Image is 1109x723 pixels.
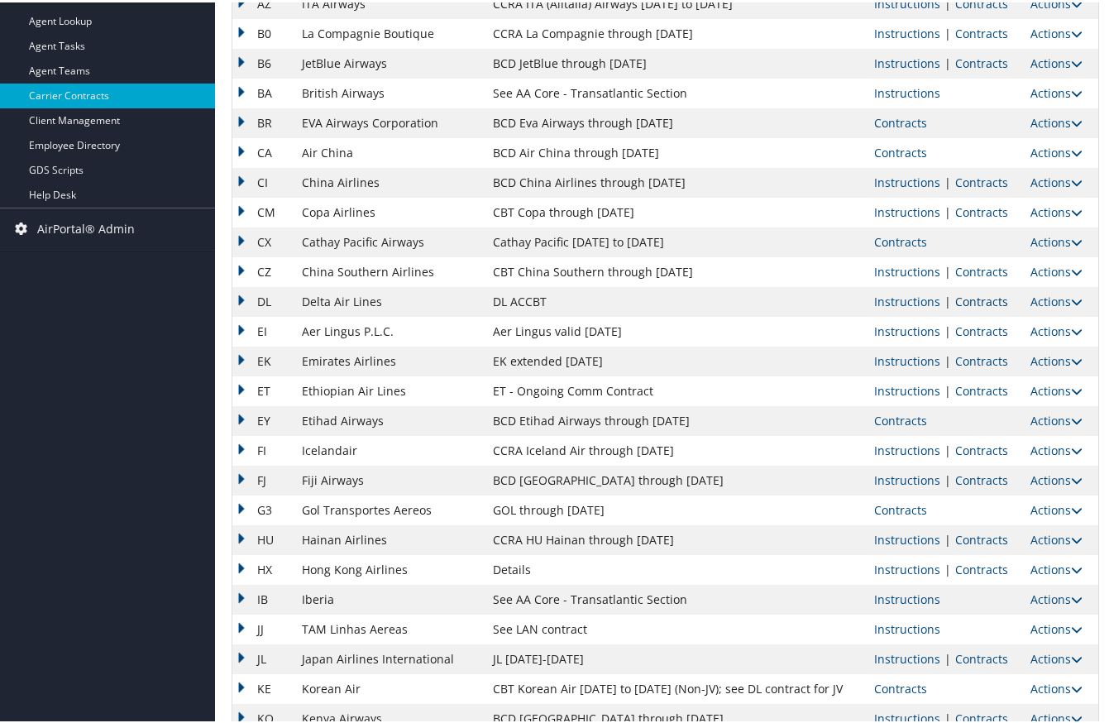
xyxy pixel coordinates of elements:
td: JL [232,642,294,672]
span: | [940,261,955,277]
td: EI [232,314,294,344]
a: View Ticketing Instructions [874,83,940,98]
td: JetBlue Airways [294,46,485,76]
td: ET [232,374,294,404]
td: China Airlines [294,165,485,195]
td: Cathay Pacific [DATE] to [DATE] [485,225,866,255]
td: La Compagnie Boutique [294,17,485,46]
a: Actions [1030,291,1083,307]
td: CBT Korean Air [DATE] to [DATE] (Non-JV); see DL contract for JV [485,672,866,701]
a: View Contracts [955,172,1008,188]
td: BCD Etihad Airways through [DATE] [485,404,866,433]
a: Actions [1030,589,1083,605]
a: View Contracts [955,53,1008,69]
a: View Ticketing Instructions [874,440,940,456]
a: View Contracts [874,113,927,128]
a: View Ticketing Instructions [874,470,940,486]
td: Japan Airlines International [294,642,485,672]
td: Cathay Pacific Airways [294,225,485,255]
a: View Ticketing Instructions [874,202,940,218]
a: Actions [1030,321,1083,337]
td: BCD China Airlines through [DATE] [485,165,866,195]
a: Actions [1030,649,1083,664]
td: EK extended [DATE] [485,344,866,374]
td: Icelandair [294,433,485,463]
span: | [940,321,955,337]
a: Actions [1030,678,1083,694]
td: CCRA HU Hainan through [DATE] [485,523,866,553]
td: Delta Air Lines [294,285,485,314]
span: | [940,202,955,218]
td: BCD [GEOGRAPHIC_DATA] through [DATE] [485,463,866,493]
span: | [940,291,955,307]
a: Actions [1030,53,1083,69]
a: View Ticketing Instructions [874,381,940,396]
td: Copa Airlines [294,195,485,225]
span: AirPortal® Admin [37,206,135,247]
td: JJ [232,612,294,642]
a: Actions [1030,381,1083,396]
a: View Ticketing Instructions [874,529,940,545]
td: BR [232,106,294,136]
a: Actions [1030,619,1083,634]
span: | [940,440,955,456]
a: View Contracts [874,410,927,426]
a: Actions [1030,261,1083,277]
td: CI [232,165,294,195]
a: View Ticketing Instructions [874,261,940,277]
a: View Contracts [955,321,1008,337]
a: View Contracts [955,291,1008,307]
td: Korean Air [294,672,485,701]
span: | [940,529,955,545]
span: | [940,53,955,69]
td: FJ [232,463,294,493]
a: Actions [1030,83,1083,98]
td: GOL through [DATE] [485,493,866,523]
td: FI [232,433,294,463]
a: View Contracts [955,381,1008,396]
span: | [940,172,955,188]
td: KE [232,672,294,701]
td: China Southern Airlines [294,255,485,285]
td: HU [232,523,294,553]
td: Details [485,553,866,582]
a: Actions [1030,440,1083,456]
a: Actions [1030,23,1083,39]
a: View Ticketing Instructions [874,23,940,39]
td: CZ [232,255,294,285]
td: G3 [232,493,294,523]
a: View Contracts [955,261,1008,277]
a: View Contracts [955,202,1008,218]
td: Air China [294,136,485,165]
span: | [940,351,955,366]
a: View Ticketing Instructions [874,172,940,188]
td: BCD Air China through [DATE] [485,136,866,165]
a: View Contracts [955,351,1008,366]
a: View Contracts [955,559,1008,575]
a: Actions [1030,351,1083,366]
td: Emirates Airlines [294,344,485,374]
a: View Ticketing Instructions [874,321,940,337]
a: Actions [1030,500,1083,515]
td: CCRA Iceland Air through [DATE] [485,433,866,463]
a: View Contracts [874,678,927,694]
a: Actions [1030,113,1083,128]
a: Actions [1030,232,1083,247]
td: Iberia [294,582,485,612]
span: | [940,23,955,39]
td: Hainan Airlines [294,523,485,553]
td: Aer Lingus valid [DATE] [485,314,866,344]
td: TAM Linhas Aereas [294,612,485,642]
td: Aer Lingus P.L.C. [294,314,485,344]
td: EY [232,404,294,433]
td: DL ACCBT [485,285,866,314]
a: Actions [1030,470,1083,486]
span: | [940,470,955,486]
td: JL [DATE]-[DATE] [485,642,866,672]
a: View Contracts [874,142,927,158]
a: View Contracts [874,500,927,515]
span: | [940,381,955,396]
td: CA [232,136,294,165]
a: View Contracts [955,470,1008,486]
td: Ethiopian Air Lines [294,374,485,404]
